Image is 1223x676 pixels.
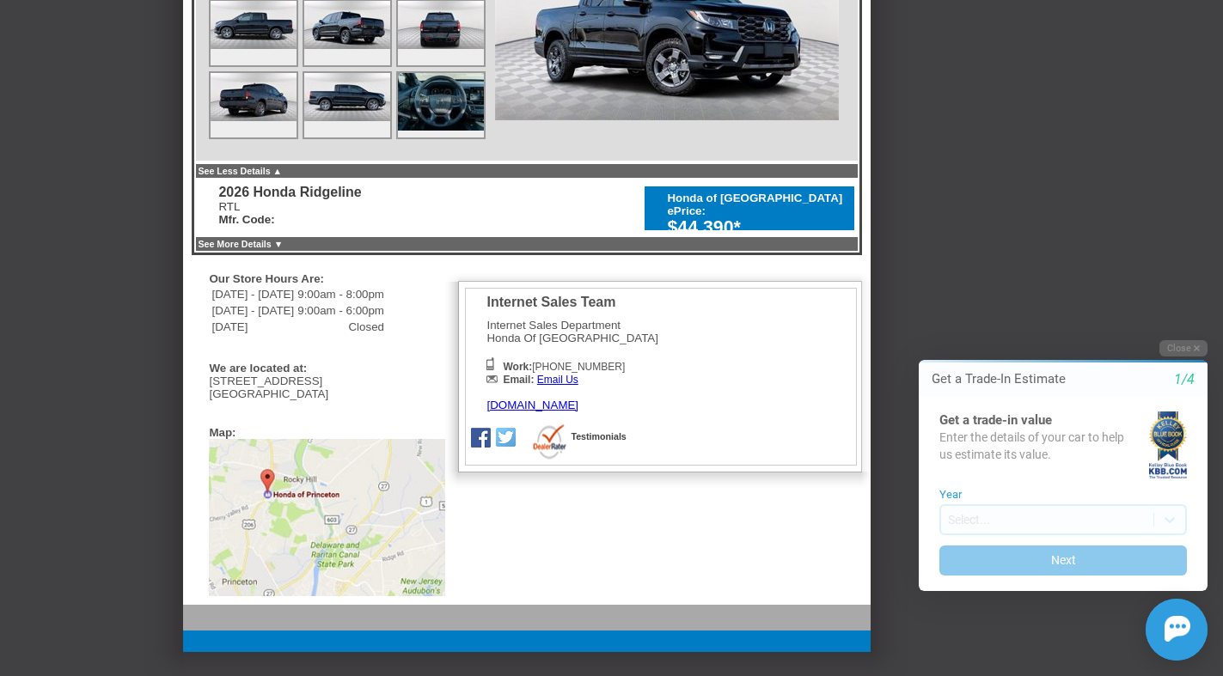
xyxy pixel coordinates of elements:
[503,374,534,386] b: Email:
[198,166,282,176] a: See Less Details ▲
[211,73,297,121] img: Image.aspx
[496,428,516,447] img: Icon_Twitter.png
[398,73,484,131] img: Image.aspx
[209,426,235,439] div: Map:
[209,362,437,375] div: We are located at:
[486,295,658,310] div: Internet Sales Team
[486,295,658,411] div: Internet Sales Department Honda Of [GEOGRAPHIC_DATA]
[209,375,445,400] div: [STREET_ADDRESS] [GEOGRAPHIC_DATA]
[211,287,295,301] td: [DATE] - [DATE]
[218,200,361,226] div: RTL
[883,325,1223,676] iframe: Chat Assistance
[667,217,846,239] div: $44,390*
[218,185,361,200] div: 2026 Honda Ridgeline
[503,361,625,373] span: [PHONE_NUMBER]
[211,320,295,334] td: [DATE]
[533,424,569,460] img: Icon_Dealerrater.png
[486,357,494,370] img: Icon_Phone.png
[297,303,385,318] td: 9:00am - 6:00pm
[211,1,297,49] img: Image.aspx
[503,361,532,373] b: Work:
[537,374,578,386] a: Email Us
[304,1,390,49] img: Image.aspx
[304,73,390,121] img: Image.aspx
[209,272,437,285] div: Our Store Hours Are:
[297,287,385,301] td: 9:00am - 8:00pm
[667,192,846,217] div: Honda of [GEOGRAPHIC_DATA] ePrice:
[486,399,578,411] a: [DOMAIN_NAME]
[211,303,295,318] td: [DATE] - [DATE]
[297,320,385,334] td: Closed
[398,1,484,49] img: Image.aspx
[486,375,498,383] img: Icon_Email2.png
[571,431,626,442] a: Testimonials
[471,428,491,448] img: Icon_Facebook.png
[198,239,283,249] a: See More Details ▼
[218,213,274,226] b: Mfr. Code:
